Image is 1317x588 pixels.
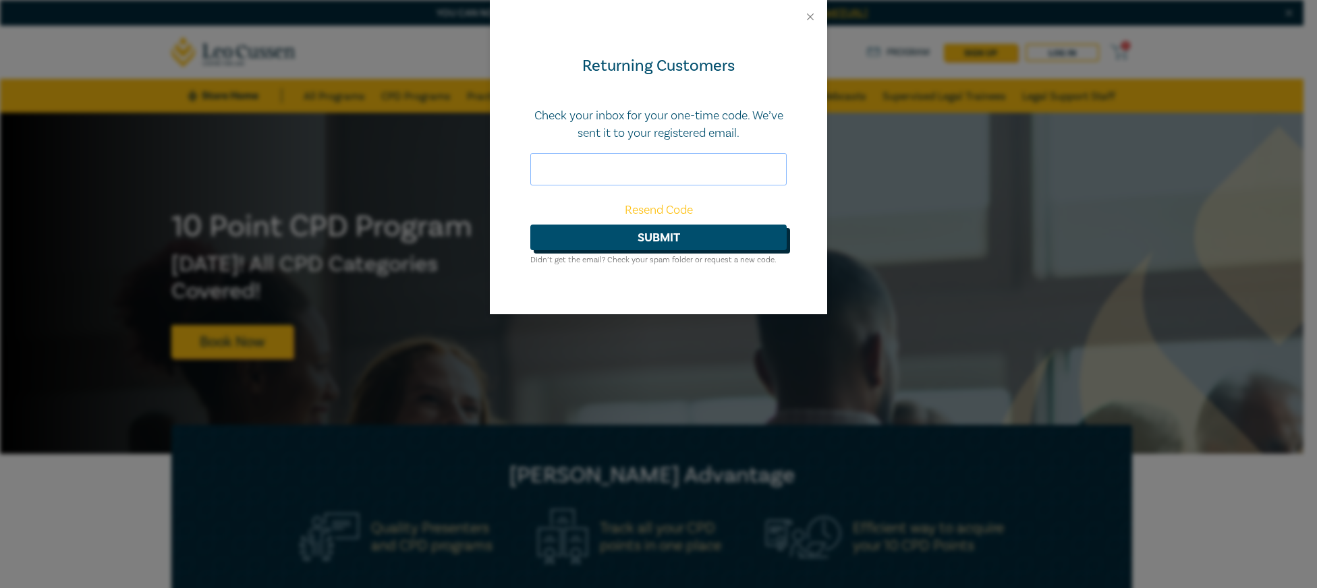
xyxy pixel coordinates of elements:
[804,11,816,23] button: Close
[530,255,777,265] small: Didn’t get the email? Check your spam folder or request a new code.
[625,202,693,218] a: Resend Code
[530,107,787,142] p: Check your inbox for your one-time code. We’ve sent it to your registered email.
[530,55,787,77] div: Returning Customers
[530,153,787,185] input: Code
[530,225,787,250] button: Submit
